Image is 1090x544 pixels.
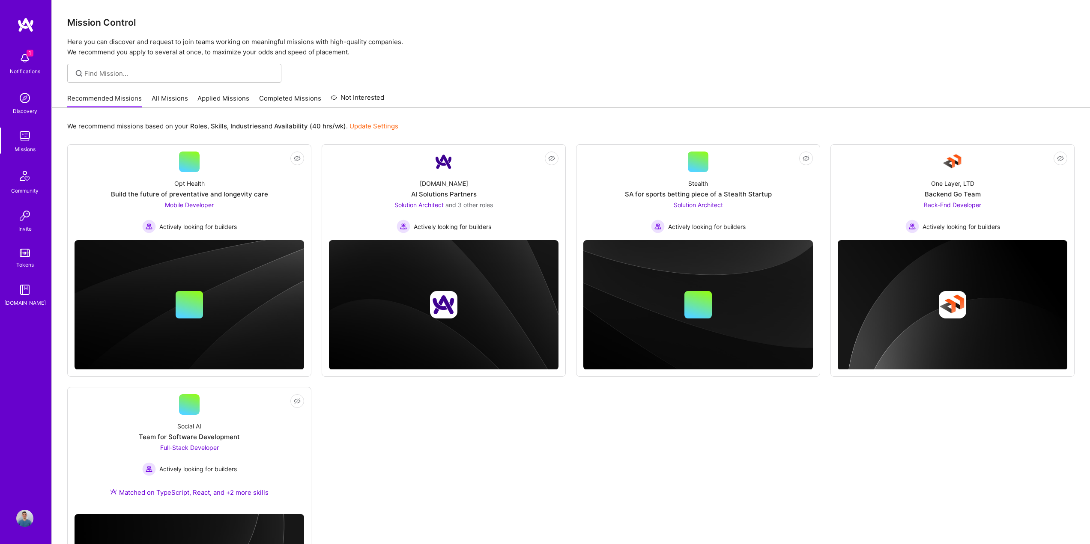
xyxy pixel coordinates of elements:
[20,249,30,257] img: tokens
[16,260,34,269] div: Tokens
[110,488,269,497] div: Matched on TypeScript, React, and +2 more skills
[15,166,35,186] img: Community
[159,464,237,473] span: Actively looking for builders
[16,89,33,107] img: discovery
[274,122,346,130] b: Availability (40 hrs/wk)
[10,67,40,76] div: Notifications
[159,222,237,231] span: Actively looking for builders
[27,50,33,56] span: 1
[139,432,240,441] div: Team for Software Development
[67,122,398,131] p: We recommend missions based on your , , and .
[17,17,34,33] img: logo
[925,190,981,199] div: Backend Go Team
[75,394,304,507] a: Social AITeam for Software DevelopmentFull-Stack Developer Actively looking for buildersActively ...
[67,17,1075,28] h3: Mission Control
[174,179,205,188] div: Opt Health
[75,240,304,370] img: cover
[190,122,207,130] b: Roles
[16,207,33,224] img: Invite
[110,488,117,495] img: Ateam Purple Icon
[433,152,454,172] img: Company Logo
[668,222,746,231] span: Actively looking for builders
[420,179,468,188] div: [DOMAIN_NAME]
[16,510,33,527] img: User Avatar
[211,122,227,130] b: Skills
[923,222,1000,231] span: Actively looking for builders
[1057,155,1064,162] i: icon EyeClosed
[294,398,301,404] i: icon EyeClosed
[74,68,84,78] i: icon SearchGrey
[152,94,188,108] a: All Missions
[294,155,301,162] i: icon EyeClosed
[230,122,261,130] b: Industries
[838,240,1067,370] img: cover
[11,186,39,195] div: Community
[924,201,981,208] span: Back-End Developer
[142,220,156,233] img: Actively looking for builders
[197,94,249,108] a: Applied Missions
[625,190,772,199] div: SA for sports betting piece of a Stealth Startup
[674,201,723,208] span: Solution Architect
[142,462,156,476] img: Actively looking for builders
[942,152,963,172] img: Company Logo
[838,152,1067,233] a: Company LogoOne Layer, LTDBackend Go TeamBack-End Developer Actively looking for buildersActively...
[349,122,398,130] a: Update Settings
[75,152,304,233] a: Opt HealthBuild the future of preventative and longevity careMobile Developer Actively looking fo...
[651,220,665,233] img: Actively looking for builders
[160,444,219,451] span: Full-Stack Developer
[16,281,33,298] img: guide book
[329,240,558,370] img: cover
[331,92,384,108] a: Not Interested
[84,69,275,78] input: Find Mission...
[394,201,444,208] span: Solution Architect
[329,152,558,233] a: Company Logo[DOMAIN_NAME]AI Solutions PartnersSolution Architect and 3 other rolesActively lookin...
[18,224,32,233] div: Invite
[445,201,493,208] span: and 3 other roles
[259,94,321,108] a: Completed Missions
[67,37,1075,57] p: Here you can discover and request to join teams working on meaningful missions with high-quality ...
[931,179,974,188] div: One Layer, LTD
[430,291,457,318] img: Company logo
[111,190,268,199] div: Build the future of preventative and longevity care
[14,510,36,527] a: User Avatar
[16,128,33,145] img: teamwork
[411,190,477,199] div: AI Solutions Partners
[939,291,966,318] img: Company logo
[165,201,214,208] span: Mobile Developer
[905,220,919,233] img: Actively looking for builders
[4,298,46,307] div: [DOMAIN_NAME]
[688,179,708,188] div: Stealth
[16,50,33,67] img: bell
[583,152,813,233] a: StealthSA for sports betting piece of a Stealth StartupSolution Architect Actively looking for bu...
[397,220,410,233] img: Actively looking for builders
[548,155,555,162] i: icon EyeClosed
[414,222,491,231] span: Actively looking for builders
[803,155,809,162] i: icon EyeClosed
[583,240,813,370] img: cover
[177,422,201,431] div: Social AI
[13,107,37,116] div: Discovery
[15,145,36,154] div: Missions
[67,94,142,108] a: Recommended Missions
